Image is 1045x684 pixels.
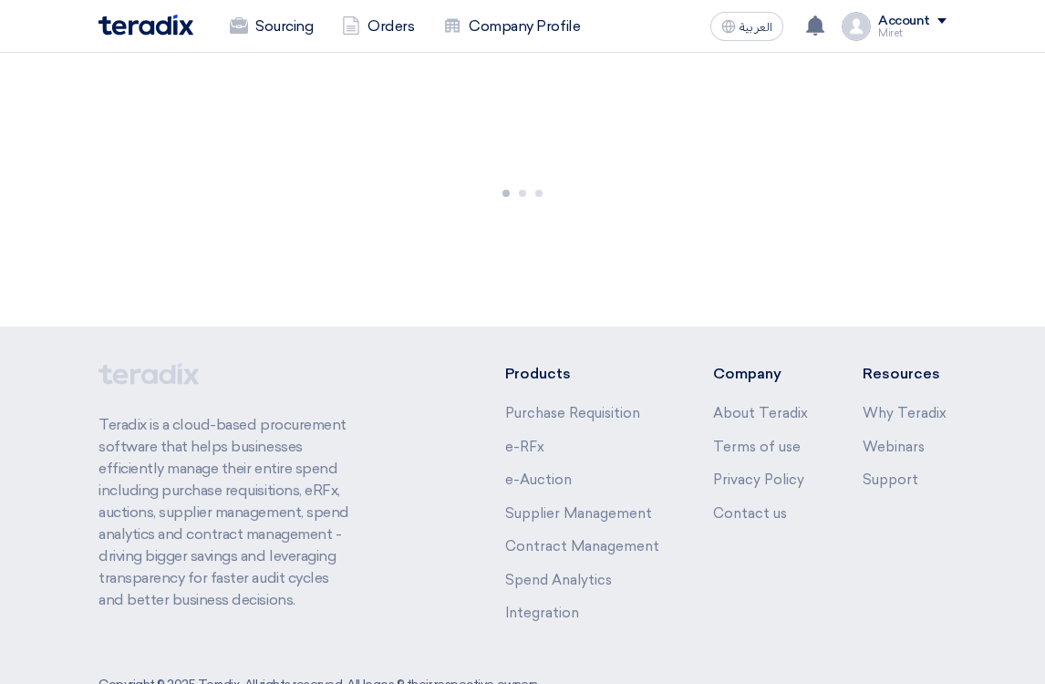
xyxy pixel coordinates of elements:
a: Contract Management [505,538,659,554]
img: Teradix logo [98,15,193,36]
a: Sourcing [215,6,327,47]
a: Terms of use [713,439,801,455]
div: Account [878,14,930,29]
a: Purchase Requisition [505,405,640,421]
a: Contact us [713,505,787,522]
a: e-RFx [505,439,544,455]
a: Orders [327,6,429,47]
span: العربية [740,21,772,34]
a: Company Profile [429,6,595,47]
a: Privacy Policy [713,472,804,488]
li: Products [505,363,659,385]
a: Support [863,472,918,488]
p: Teradix is a cloud-based procurement software that helps businesses efficiently manage their enti... [98,414,353,611]
a: Webinars [863,439,925,455]
a: Integration [505,605,579,621]
a: Why Teradix [863,405,947,421]
img: profile_test.png [842,12,871,41]
a: About Teradix [713,405,808,421]
div: Miret [878,28,947,38]
a: Spend Analytics [505,572,612,588]
button: العربية [710,12,783,41]
a: e-Auction [505,472,572,488]
li: Resources [863,363,947,385]
a: Supplier Management [505,505,652,522]
li: Company [713,363,808,385]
